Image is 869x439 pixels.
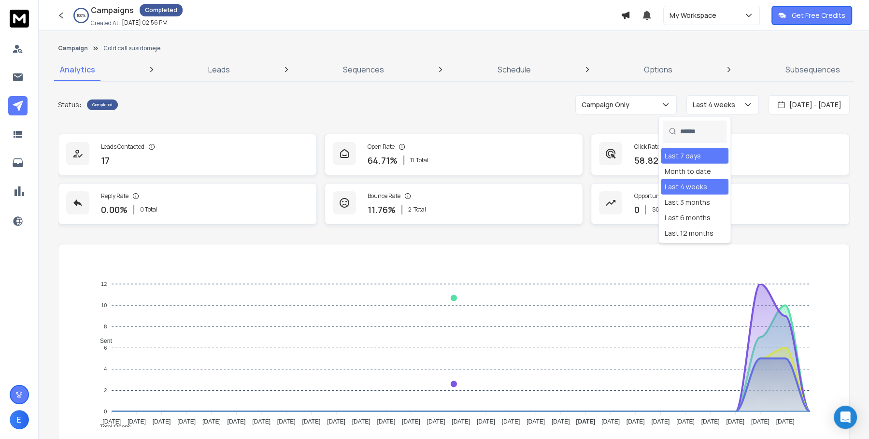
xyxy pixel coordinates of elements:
p: Schedule [498,64,531,75]
tspan: [DATE] [152,418,171,425]
tspan: 12 [101,281,107,287]
div: Last 7 days [665,151,701,161]
tspan: [DATE] [277,418,296,425]
tspan: [DATE] [651,418,670,425]
tspan: [DATE] [576,418,595,425]
tspan: [DATE] [128,418,146,425]
button: Get Free Credits [771,6,852,25]
div: Month to date [665,167,711,176]
a: Subsequences [780,58,846,81]
tspan: [DATE] [701,418,720,425]
p: Get Free Credits [792,11,845,20]
a: Sequences [337,58,390,81]
p: Click Rate [634,143,659,151]
a: Options [638,58,678,81]
tspan: [DATE] [327,418,345,425]
span: Total [413,206,426,213]
p: Cold call susidomeje [103,44,160,52]
div: Last 12 months [665,228,713,238]
button: Campaign [58,44,88,52]
div: Completed [140,4,183,16]
p: Subsequences [785,64,840,75]
tspan: 6 [104,345,107,351]
tspan: [DATE] [527,418,545,425]
tspan: [DATE] [751,418,769,425]
a: Schedule [492,58,537,81]
p: 0 [634,203,639,216]
a: Open Rate64.71%11Total [325,134,584,175]
a: Bounce Rate11.76%2Total [325,183,584,225]
span: 11 [410,156,414,164]
tspan: 8 [104,324,107,329]
p: 17 [101,154,110,167]
h1: Campaigns [91,4,134,16]
p: Opportunities [634,192,670,200]
p: Status: [58,100,81,110]
p: $ 0 [652,206,659,213]
p: 58.82 % [634,154,666,167]
tspan: [DATE] [502,418,520,425]
p: 0.00 % [101,203,128,216]
div: Last 6 months [665,213,711,223]
tspan: [DATE] [102,418,121,425]
p: 11.76 % [368,203,396,216]
div: Completed [87,99,118,110]
div: Open Intercom Messenger [834,406,857,429]
p: Reply Rate [101,192,128,200]
tspan: 10 [101,302,107,308]
button: E [10,410,29,429]
p: Bounce Rate [368,192,400,200]
div: Last 4 weeks [665,182,707,192]
p: Options [644,64,672,75]
p: My Workspace [670,11,720,20]
span: Total Opens [93,424,131,430]
tspan: [DATE] [552,418,570,425]
a: Reply Rate0.00%0 Total [58,183,317,225]
div: Last 3 months [665,198,710,207]
p: Leads Contacted [101,143,144,151]
a: Analytics [54,58,101,81]
tspan: [DATE] [302,418,320,425]
tspan: [DATE] [352,418,370,425]
p: Created At: [91,19,120,27]
a: Leads Contacted17 [58,134,317,175]
a: Leads [202,58,236,81]
p: [DATE] 02:56 PM [122,19,168,27]
p: Sequences [343,64,384,75]
p: 0 Total [140,206,157,213]
p: Last 4 weeks [693,100,739,110]
p: Open Rate [368,143,395,151]
tspan: [DATE] [202,418,221,425]
tspan: [DATE] [676,418,695,425]
a: Opportunities0$0 [591,183,850,225]
tspan: [DATE] [601,418,620,425]
p: 64.71 % [368,154,398,167]
a: Click Rate58.82%10Total [591,134,850,175]
span: Sent [93,338,112,344]
tspan: [DATE] [227,418,245,425]
p: Leads [208,64,230,75]
button: [DATE] - [DATE] [769,95,850,114]
tspan: [DATE] [252,418,271,425]
tspan: [DATE] [452,418,470,425]
tspan: [DATE] [377,418,395,425]
p: 100 % [77,13,85,18]
tspan: [DATE] [177,418,196,425]
p: Analytics [60,64,95,75]
tspan: [DATE] [627,418,645,425]
span: 2 [408,206,412,213]
p: Campaign Only [582,100,633,110]
tspan: [DATE] [726,418,744,425]
span: Total [416,156,428,164]
tspan: [DATE] [776,418,795,425]
tspan: [DATE] [427,418,445,425]
tspan: [DATE] [402,418,420,425]
tspan: [DATE] [477,418,495,425]
tspan: 4 [104,366,107,372]
tspan: 0 [104,409,107,414]
tspan: 2 [104,387,107,393]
